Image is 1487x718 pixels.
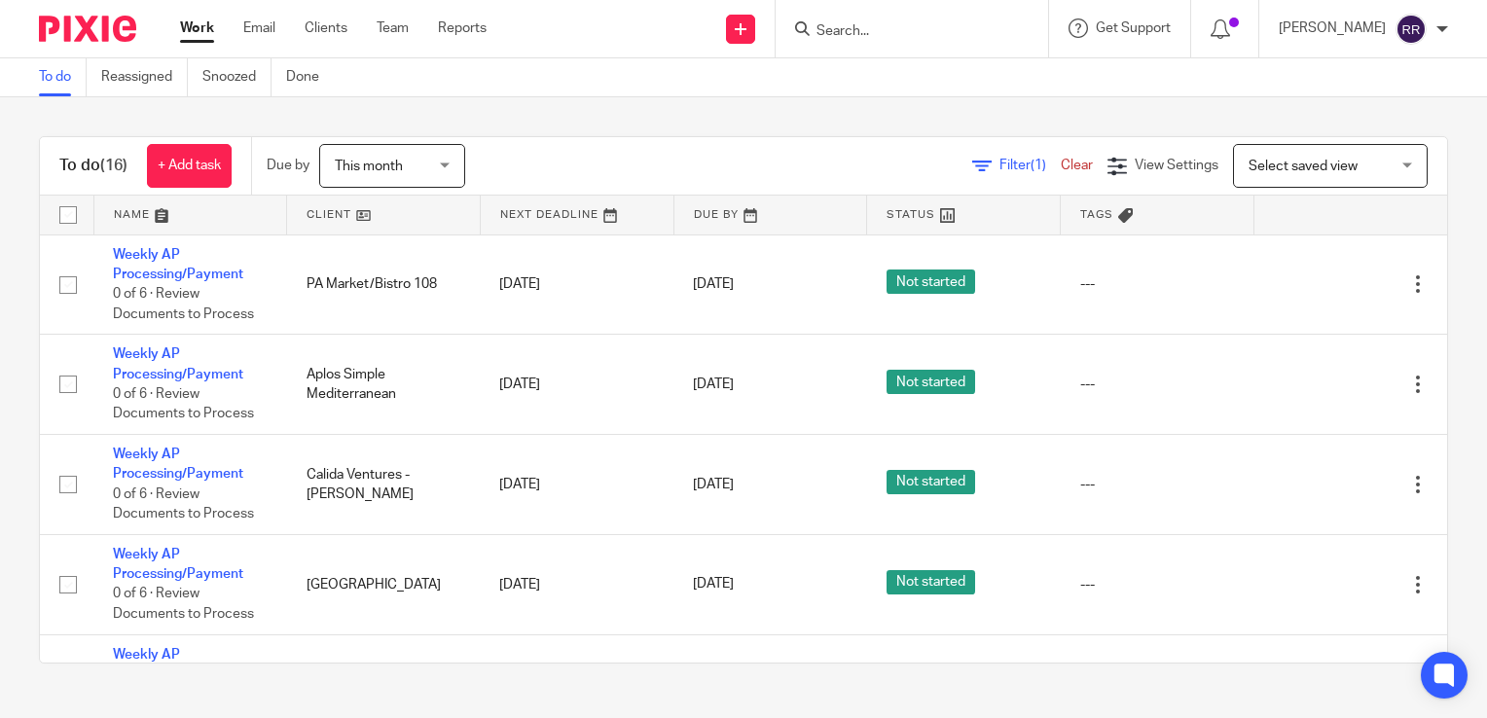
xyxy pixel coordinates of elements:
span: 0 of 6 · Review Documents to Process [113,588,254,622]
div: --- [1080,475,1235,494]
span: [DATE] [693,277,734,291]
a: To do [39,58,87,96]
td: [DATE] [480,335,673,435]
div: --- [1080,274,1235,294]
div: --- [1080,375,1235,394]
a: Work [180,18,214,38]
td: [DATE] [480,435,673,535]
img: Pixie [39,16,136,42]
span: [DATE] [693,377,734,391]
span: Tags [1080,209,1113,220]
a: Weekly AP Processing/Payment [113,248,243,281]
a: Weekly AP Processing/Payment [113,648,243,681]
span: This month [335,160,403,173]
span: View Settings [1135,159,1218,172]
span: Not started [887,370,975,394]
a: Reports [438,18,487,38]
img: svg%3E [1396,14,1427,45]
span: [DATE] [693,478,734,491]
span: (16) [100,158,127,173]
a: Weekly AP Processing/Payment [113,448,243,481]
p: [PERSON_NAME] [1279,18,1386,38]
a: Weekly AP Processing/Payment [113,548,243,581]
td: [DATE] [480,234,673,335]
a: Weekly AP Processing/Payment [113,347,243,380]
span: Get Support [1096,21,1171,35]
p: Due by [267,156,309,175]
a: Reassigned [101,58,188,96]
h1: To do [59,156,127,176]
input: Search [815,23,990,41]
span: Select saved view [1249,160,1358,173]
span: Not started [887,570,975,594]
span: Not started [887,269,975,294]
span: 0 of 6 · Review Documents to Process [113,487,254,521]
td: [GEOGRAPHIC_DATA] [287,534,481,634]
span: Filter [999,159,1061,172]
div: --- [1080,575,1235,594]
span: 0 of 6 · Review Documents to Process [113,387,254,421]
a: Email [243,18,275,38]
span: (1) [1031,159,1046,172]
td: Calida Ventures - [PERSON_NAME] [287,435,481,535]
td: [DATE] [480,534,673,634]
td: Aplos Simple Mediterranean [287,335,481,435]
span: 0 of 6 · Review Documents to Process [113,287,254,321]
a: Snoozed [202,58,272,96]
span: Not started [887,470,975,494]
a: + Add task [147,144,232,188]
a: Done [286,58,334,96]
a: Clear [1061,159,1093,172]
a: Clients [305,18,347,38]
td: PA Market/Bistro 108 [287,234,481,335]
a: Team [377,18,409,38]
span: [DATE] [693,578,734,592]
